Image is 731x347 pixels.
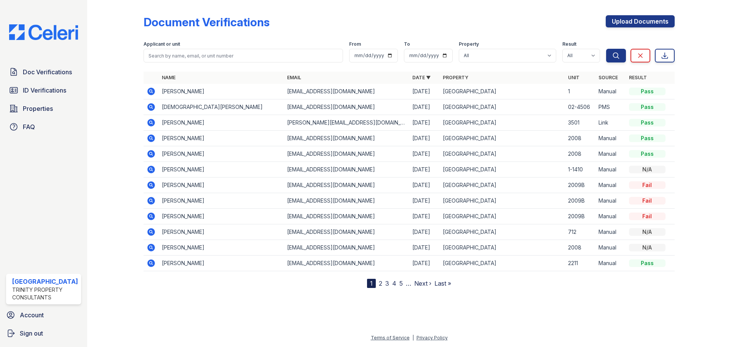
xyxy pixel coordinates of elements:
td: [EMAIL_ADDRESS][DOMAIN_NAME] [284,224,409,240]
td: 1-1410 [565,162,595,177]
td: [EMAIL_ADDRESS][DOMAIN_NAME] [284,99,409,115]
td: [EMAIL_ADDRESS][DOMAIN_NAME] [284,240,409,256]
td: [PERSON_NAME] [159,193,284,209]
td: [DATE] [409,193,440,209]
div: 1 [367,279,376,288]
td: 712 [565,224,595,240]
span: ID Verifications [23,86,66,95]
a: ID Verifications [6,83,81,98]
td: Link [595,115,626,131]
td: 1 [565,84,595,99]
span: … [406,279,411,288]
td: [GEOGRAPHIC_DATA] [440,115,565,131]
span: Properties [23,104,53,113]
label: To [404,41,410,47]
td: [DATE] [409,209,440,224]
a: Property [443,75,468,80]
td: [DATE] [409,115,440,131]
td: 3501 [565,115,595,131]
span: Sign out [20,329,43,338]
td: PMS [595,99,626,115]
a: FAQ [6,119,81,134]
td: [EMAIL_ADDRESS][DOMAIN_NAME] [284,209,409,224]
td: [DATE] [409,224,440,240]
td: [PERSON_NAME] [159,240,284,256]
td: 2008 [565,240,595,256]
div: Document Verifications [144,15,270,29]
a: Terms of Service [371,335,410,341]
a: Last » [434,280,451,287]
td: [GEOGRAPHIC_DATA] [440,146,565,162]
a: Next › [414,280,431,287]
td: [DATE] [409,177,440,193]
a: Upload Documents [606,15,675,27]
td: 2008 [565,131,595,146]
div: N/A [629,244,666,251]
td: [PERSON_NAME][EMAIL_ADDRESS][DOMAIN_NAME] [284,115,409,131]
label: Property [459,41,479,47]
td: Manual [595,131,626,146]
td: Manual [595,84,626,99]
td: [DATE] [409,240,440,256]
td: [DATE] [409,146,440,162]
a: Sign out [3,326,84,341]
a: Source [599,75,618,80]
td: 2211 [565,256,595,271]
td: [PERSON_NAME] [159,162,284,177]
td: Manual [595,209,626,224]
div: Pass [629,103,666,111]
a: Result [629,75,647,80]
td: [GEOGRAPHIC_DATA] [440,209,565,224]
td: [GEOGRAPHIC_DATA] [440,131,565,146]
div: N/A [629,166,666,173]
td: [GEOGRAPHIC_DATA] [440,256,565,271]
div: Pass [629,119,666,126]
span: Account [20,310,44,320]
a: 5 [399,280,403,287]
td: [DEMOGRAPHIC_DATA][PERSON_NAME] [159,99,284,115]
td: [EMAIL_ADDRESS][DOMAIN_NAME] [284,193,409,209]
div: Pass [629,88,666,95]
td: [DATE] [409,84,440,99]
a: Properties [6,101,81,116]
td: [PERSON_NAME] [159,84,284,99]
img: CE_Logo_Blue-a8612792a0a2168367f1c8372b55b34899dd931a85d93a1a3d3e32e68fde9ad4.png [3,24,84,40]
td: [GEOGRAPHIC_DATA] [440,224,565,240]
td: [PERSON_NAME] [159,256,284,271]
label: Applicant or unit [144,41,180,47]
td: Manual [595,162,626,177]
td: Manual [595,256,626,271]
div: Pass [629,150,666,158]
td: [GEOGRAPHIC_DATA] [440,162,565,177]
td: [PERSON_NAME] [159,115,284,131]
a: Privacy Policy [417,335,448,341]
td: 02-4506 [565,99,595,115]
td: [EMAIL_ADDRESS][DOMAIN_NAME] [284,177,409,193]
a: 2 [379,280,382,287]
input: Search by name, email, or unit number [144,49,343,62]
a: Date ▼ [412,75,431,80]
td: [EMAIL_ADDRESS][DOMAIN_NAME] [284,256,409,271]
label: From [349,41,361,47]
td: Manual [595,193,626,209]
td: [GEOGRAPHIC_DATA] [440,193,565,209]
td: [EMAIL_ADDRESS][DOMAIN_NAME] [284,84,409,99]
div: | [412,335,414,341]
a: Email [287,75,301,80]
td: Manual [595,240,626,256]
a: Doc Verifications [6,64,81,80]
td: [PERSON_NAME] [159,224,284,240]
div: Fail [629,181,666,189]
div: Trinity Property Consultants [12,286,78,301]
td: [GEOGRAPHIC_DATA] [440,99,565,115]
td: [PERSON_NAME] [159,131,284,146]
td: [GEOGRAPHIC_DATA] [440,177,565,193]
td: Manual [595,177,626,193]
td: 2009B [565,177,595,193]
div: [GEOGRAPHIC_DATA] [12,277,78,286]
td: 2009B [565,209,595,224]
a: Account [3,307,84,323]
div: Fail [629,197,666,205]
td: [GEOGRAPHIC_DATA] [440,240,565,256]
